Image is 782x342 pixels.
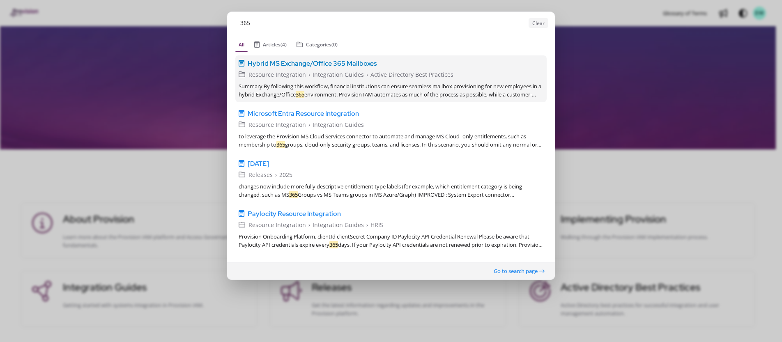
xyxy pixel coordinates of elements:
[529,18,548,28] button: Clear
[248,209,341,218] span: Paylocity Resource Integration
[293,38,341,52] button: Categories
[251,38,290,52] button: Articles
[308,120,310,129] span: ›
[235,38,248,52] button: All
[248,108,359,118] span: Microsoft Entra Resource Integration
[239,232,543,249] div: Provision Onboarding Platform. clientId clientSecret Company ID Paylocity API Credential Renewal ...
[366,220,368,229] span: ›
[248,170,273,179] span: Releases
[248,158,269,168] span: [DATE]
[235,105,547,152] a: Microsoft Entra Resource IntegrationResource Integration›Integration Guidesto leverage the Provis...
[248,120,306,129] span: Resource Integration
[313,120,364,129] span: Integration Guides
[366,70,368,79] span: ›
[237,15,525,31] input: Enter Keywords
[239,132,543,149] div: to leverage the Provision MS Cloud Services connector to automate and manage MS Cloud- only entit...
[308,220,310,229] span: ›
[296,91,304,98] em: 365
[289,191,298,198] em: 365
[248,70,306,79] span: Resource Integration
[248,220,306,229] span: Resource Integration
[279,170,292,179] span: 2025
[239,182,543,199] div: changes now include more fully descriptive entitlement type labels (for example, which entitlemen...
[370,220,383,229] span: HRIS
[276,141,285,148] em: 365
[235,155,547,202] a: [DATE]Releases›2025changes now include more fully descriptive entitlement type labels (for exampl...
[493,266,545,275] button: Go to search page
[235,205,547,252] a: Paylocity Resource IntegrationResource Integration›Integration Guides›HRISProvision Onboarding Pl...
[313,70,364,79] span: Integration Guides
[248,58,377,68] span: Hybrid MS Exchange/Office 365 Mailboxes
[308,70,310,79] span: ›
[281,41,287,48] span: (4)
[239,82,543,99] div: Summary By following this workflow, financial institutions can ensure seamless mailbox provisioni...
[275,170,277,179] span: ›
[329,241,338,248] em: 365
[235,55,547,102] a: Hybrid MS Exchange/Office 365 MailboxesResource Integration›Integration Guides›Active Directory B...
[370,70,453,79] span: Active Directory Best Practices
[331,41,338,48] span: (0)
[313,220,364,229] span: Integration Guides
